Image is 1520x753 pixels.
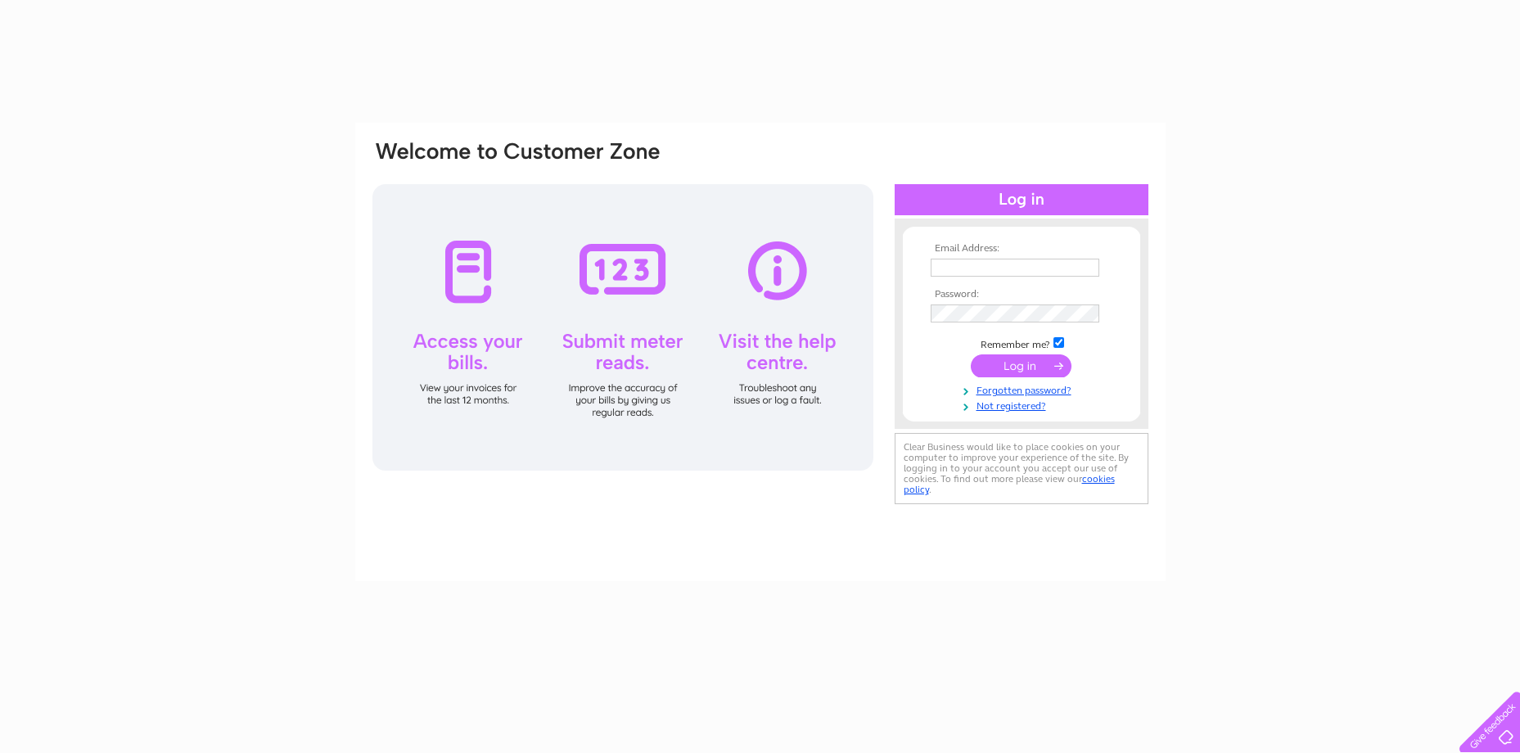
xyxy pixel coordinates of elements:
div: Clear Business would like to place cookies on your computer to improve your experience of the sit... [895,433,1148,504]
th: Email Address: [927,243,1116,255]
input: Submit [971,354,1071,377]
a: cookies policy [904,473,1115,495]
td: Remember me? [927,335,1116,351]
a: Forgotten password? [931,381,1116,397]
a: Not registered? [931,397,1116,413]
th: Password: [927,289,1116,300]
